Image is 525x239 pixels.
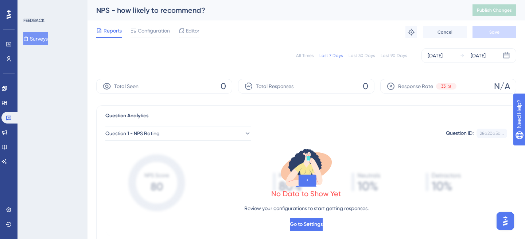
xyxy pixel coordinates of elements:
span: Go to Settings [290,220,323,229]
button: Go to Settings [290,218,323,231]
span: Total Responses [256,82,293,91]
button: Cancel [423,26,467,38]
span: 0 [221,80,226,92]
button: Save [472,26,516,38]
span: Publish Changes [477,7,512,13]
span: Response Rate [398,82,433,91]
span: Configuration [138,26,170,35]
span: Reports [104,26,122,35]
span: N/A [494,80,510,92]
iframe: UserGuiding AI Assistant Launcher [494,210,516,232]
span: Need Help? [17,2,46,11]
button: Publish Changes [472,4,516,16]
div: [DATE] [428,51,443,60]
span: 0 [363,80,368,92]
span: Question Analytics [105,111,148,120]
div: All Times [296,53,314,58]
button: Question 1 - NPS Rating [105,126,251,141]
div: Last 30 Days [349,53,375,58]
span: Cancel [437,29,452,35]
div: FEEDBACK [23,18,44,23]
div: No Data to Show Yet [271,189,341,199]
div: 28a20a5b... [480,130,504,136]
div: Last 90 Days [381,53,407,58]
span: Save [489,29,499,35]
div: Last 7 Days [319,53,343,58]
span: Total Seen [114,82,139,91]
div: [DATE] [471,51,486,60]
p: Review your configurations to start getting responses. [244,204,369,213]
span: Question 1 - NPS Rating [105,129,160,138]
span: 33 [441,83,446,89]
span: Editor [186,26,199,35]
button: Surveys [23,32,48,45]
div: Question ID: [446,129,474,138]
div: NPS - how likely to recommend? [96,5,454,15]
